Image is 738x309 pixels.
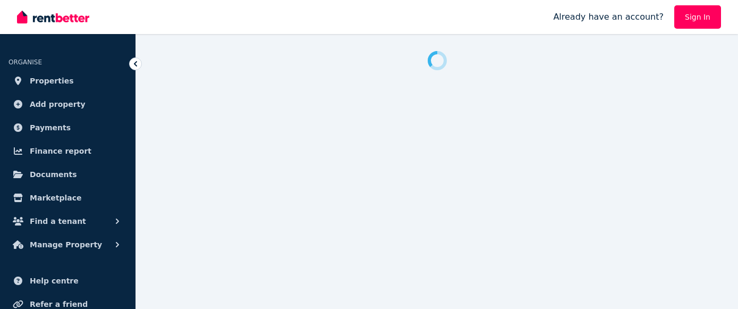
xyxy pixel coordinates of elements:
span: Already have an account? [553,11,664,23]
a: Properties [9,70,127,91]
span: Help centre [30,274,79,287]
span: Finance report [30,145,91,157]
img: RentBetter [17,9,89,25]
a: Sign In [674,5,721,29]
a: Marketplace [9,187,127,208]
span: Add property [30,98,86,111]
span: Payments [30,121,71,134]
button: Manage Property [9,234,127,255]
a: Documents [9,164,127,185]
a: Payments [9,117,127,138]
button: Find a tenant [9,211,127,232]
a: Finance report [9,140,127,162]
a: Add property [9,94,127,115]
span: Properties [30,74,74,87]
span: Find a tenant [30,215,86,228]
span: Marketplace [30,191,81,204]
span: Documents [30,168,77,181]
span: Manage Property [30,238,102,251]
span: ORGANISE [9,59,42,66]
a: Help centre [9,270,127,291]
